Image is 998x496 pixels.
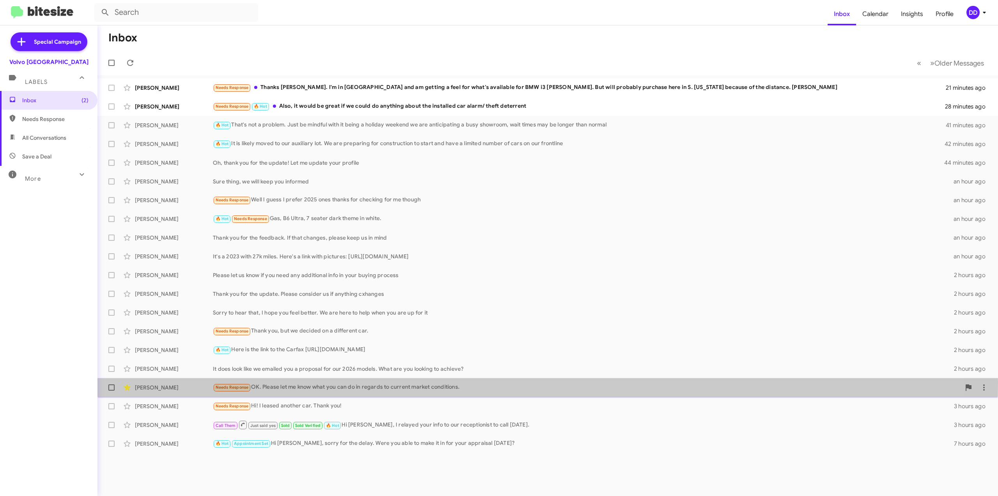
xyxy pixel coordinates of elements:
div: [PERSON_NAME] [135,421,213,429]
span: » [930,58,934,68]
div: [PERSON_NAME] [135,346,213,354]
a: Calendar [856,3,895,25]
span: 🔥 Hot [216,141,229,146]
div: 21 minutes ago [946,84,992,92]
span: Older Messages [934,59,984,68]
div: Well I guess I prefer 2025 ones thanks for checking for me though [213,196,952,204]
div: an hour ago [952,234,992,242]
div: Here is the link to the Carfax [URL][DOMAIN_NAME] [213,345,952,354]
input: Search [94,3,258,22]
div: Hi! I leased another car. Thank you! [213,402,952,411]
span: More [25,175,41,182]
div: DD [966,6,980,19]
a: Inbox [828,3,856,25]
div: [PERSON_NAME] [135,365,213,373]
div: Oh, thank you for the update! Let me update your profile [213,159,945,167]
div: Volvo [GEOGRAPHIC_DATA] [9,58,88,66]
span: Sold Verified [295,423,321,428]
div: 3 hours ago [952,402,992,410]
span: Needs Response [216,404,249,409]
nav: Page navigation example [913,55,989,71]
div: [PERSON_NAME] [135,384,213,391]
span: Needs Response [216,104,249,109]
span: Needs Response [22,115,88,123]
span: 🔥 Hot [216,123,229,128]
span: Special Campaign [34,38,81,46]
div: Thank you, but we decided on a different car. [213,327,952,336]
div: Also, it would be great if we could do anything about the installed car alarm/ theft deterrent [213,102,945,111]
span: Needs Response [234,216,267,221]
div: Thank you for the update. Please consider us if anything cxhanges [213,290,952,298]
div: [PERSON_NAME] [135,159,213,167]
div: an hour ago [952,252,992,260]
span: « [917,58,921,68]
div: 41 minutes ago [946,121,992,129]
span: Needs Response [216,329,249,334]
span: (2) [81,96,88,104]
div: [PERSON_NAME] [135,290,213,298]
span: 🔥 Hot [326,423,339,428]
div: [PERSON_NAME] [135,327,213,335]
div: [PERSON_NAME] [135,140,213,148]
div: [PERSON_NAME] [135,402,213,410]
div: 2 hours ago [952,290,992,298]
div: [PERSON_NAME] [135,440,213,448]
div: Hi [PERSON_NAME], sorry for the delay. Were you able to make it in for your appraisal [DATE]? [213,439,952,448]
span: Labels [25,78,48,85]
div: That's not a problem. Just be mindful with it being a holiday weekend we are anticipating a busy ... [213,121,946,130]
span: Sold [281,423,290,428]
div: It is likely moved to our auxiliary lot. We are preparing for construction to start and have a li... [213,139,945,148]
span: Call Them [216,423,236,428]
div: Thanks [PERSON_NAME]. I'm in [GEOGRAPHIC_DATA] and am getting a feel for what's available for BMW... [213,83,946,92]
div: 3 hours ago [952,421,992,429]
div: Hi [PERSON_NAME], I relayed your info to our receptionist to call [DATE]. [213,420,952,430]
div: OK. Please let me know what you can do in regards to current market conditions. [213,383,961,392]
div: [PERSON_NAME] [135,234,213,242]
span: Needs Response [216,197,249,203]
div: Thank you for the feedback. If that changes, please keep us in mind [213,234,952,242]
div: [PERSON_NAME] [135,252,213,260]
h1: Inbox [108,32,137,44]
div: 2 hours ago [952,346,992,354]
div: 2 hours ago [952,271,992,279]
div: [PERSON_NAME] [135,196,213,204]
div: 7 hours ago [952,440,992,448]
a: Insights [895,3,929,25]
span: Needs Response [216,385,249,390]
div: [PERSON_NAME] [135,84,213,92]
div: It does look like we emailed you a proposal for our 2026 models. What are you looking to achieve? [213,365,952,373]
div: [PERSON_NAME] [135,215,213,223]
div: [PERSON_NAME] [135,178,213,185]
div: [PERSON_NAME] [135,121,213,129]
div: 2 hours ago [952,309,992,316]
span: 🔥 Hot [216,347,229,352]
a: Profile [929,3,960,25]
a: Special Campaign [11,32,87,51]
span: Inbox [22,96,88,104]
div: 42 minutes ago [945,140,992,148]
div: Please let us know if you need any additional info in your buying process [213,271,952,279]
div: an hour ago [952,215,992,223]
span: Save a Deal [22,153,51,160]
div: It's a 2023 with 27k miles. Here's a link with pictures: [URL][DOMAIN_NAME] [213,252,952,260]
span: Appointment Set [234,441,268,446]
div: [PERSON_NAME] [135,309,213,316]
div: Sure thing, we will keep you informed [213,178,952,185]
div: 2 hours ago [952,365,992,373]
div: 44 minutes ago [945,159,992,167]
div: [PERSON_NAME] [135,271,213,279]
span: All Conversations [22,134,66,142]
span: Needs Response [216,85,249,90]
div: [PERSON_NAME] [135,103,213,110]
span: 🔥 Hot [254,104,267,109]
span: Just said yes [250,423,276,428]
button: DD [960,6,989,19]
div: Gas, B6 Ultra, 7 seater dark theme in white. [213,214,952,223]
div: an hour ago [952,196,992,204]
span: 🔥 Hot [216,216,229,221]
button: Previous [912,55,926,71]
